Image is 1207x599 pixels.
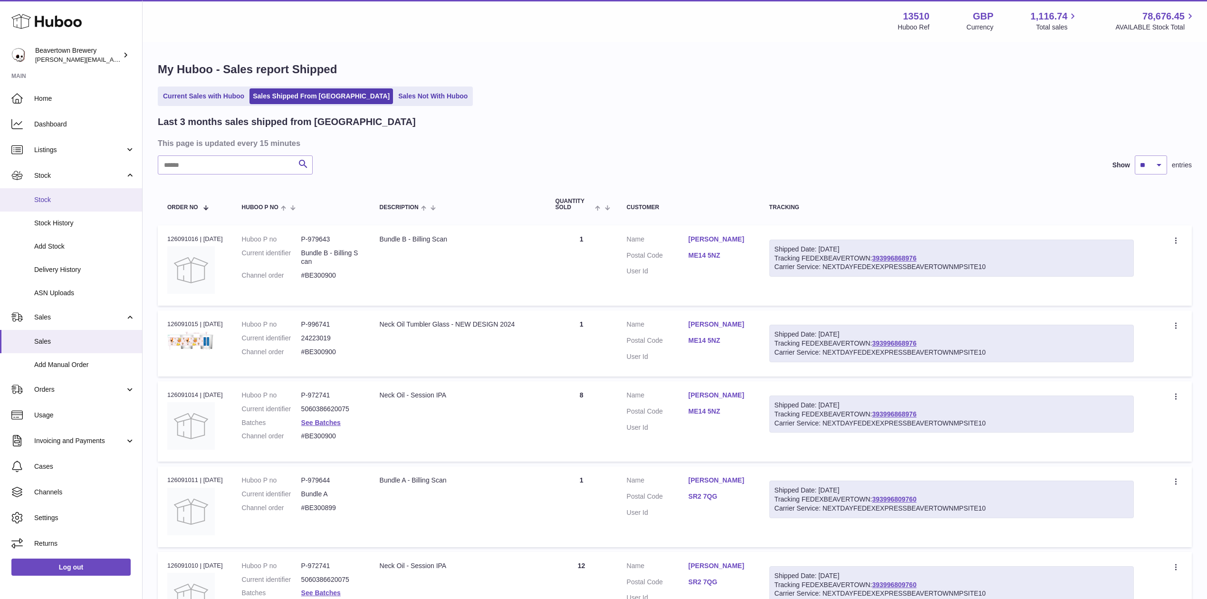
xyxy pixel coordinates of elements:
[1036,23,1078,32] span: Total sales
[167,246,215,294] img: no-photo.jpg
[301,235,361,244] dd: P-979643
[872,339,916,347] a: 393996868976
[242,589,301,598] dt: Batches
[627,320,689,331] dt: Name
[167,561,223,570] div: 126091010 | [DATE]
[769,325,1134,362] div: Tracking FEDEXBEAVERTOWN:
[380,561,536,570] div: Neck Oil - Session IPA
[1112,161,1130,170] label: Show
[35,46,121,64] div: Beavertown Brewery
[34,171,125,180] span: Stock
[1172,161,1192,170] span: entries
[34,94,135,103] span: Home
[769,204,1134,211] div: Tracking
[34,385,125,394] span: Orders
[167,476,223,484] div: 126091011 | [DATE]
[769,240,1134,277] div: Tracking FEDEXBEAVERTOWN:
[689,476,750,485] a: [PERSON_NAME]
[34,242,135,251] span: Add Stock
[775,589,1129,598] div: Carrier Service: NEXTDAYFEDEXEXPRESSBEAVERTOWNMPSITE10
[627,204,750,211] div: Customer
[627,561,689,573] dt: Name
[775,486,1129,495] div: Shipped Date: [DATE]
[689,391,750,400] a: [PERSON_NAME]
[242,575,301,584] dt: Current identifier
[167,235,223,243] div: 126091016 | [DATE]
[301,320,361,329] dd: P-996741
[34,513,135,522] span: Settings
[301,490,361,499] dd: Bundle A
[242,334,301,343] dt: Current identifier
[242,249,301,267] dt: Current identifier
[34,488,135,497] span: Channels
[769,396,1134,433] div: Tracking FEDEXBEAVERTOWN:
[556,198,593,211] span: Quantity Sold
[380,235,536,244] div: Bundle B - Billing Scan
[967,23,994,32] div: Currency
[34,462,135,471] span: Cases
[627,578,689,589] dt: Postal Code
[775,504,1129,513] div: Carrier Service: NEXTDAYFEDEXEXPRESSBEAVERTOWNMPSITE10
[627,267,689,276] dt: User Id
[242,432,301,441] dt: Channel order
[395,88,471,104] a: Sales Not With Huboo
[242,320,301,329] dt: Huboo P no
[872,254,916,262] a: 393996868976
[34,120,135,129] span: Dashboard
[301,391,361,400] dd: P-972741
[301,575,361,584] dd: 5060386620075
[242,405,301,414] dt: Current identifier
[167,332,215,350] img: 1720626340.png
[242,561,301,570] dt: Huboo P no
[167,402,215,450] img: no-photo.jpg
[775,262,1129,271] div: Carrier Service: NEXTDAYFEDEXEXPRESSBEAVERTOWNMPSITE10
[872,410,916,418] a: 393996868976
[301,589,341,597] a: See Batches
[34,289,135,298] span: ASN Uploads
[242,476,301,485] dt: Huboo P no
[249,88,393,104] a: Sales Shipped From [GEOGRAPHIC_DATA]
[1115,10,1196,32] a: 78,676.45 AVAILABLE Stock Total
[627,235,689,246] dt: Name
[11,559,131,576] a: Log out
[1031,10,1079,32] a: 1,116.74 Total sales
[627,352,689,361] dt: User Id
[301,405,361,414] dd: 5060386620075
[34,539,135,548] span: Returns
[242,348,301,357] dt: Channel order
[689,561,750,570] a: [PERSON_NAME]
[546,225,617,306] td: 1
[775,245,1129,254] div: Shipped Date: [DATE]
[301,334,361,343] dd: 24223019
[689,235,750,244] a: [PERSON_NAME]
[546,310,617,377] td: 1
[380,204,419,211] span: Description
[158,116,416,128] h2: Last 3 months sales shipped from [GEOGRAPHIC_DATA]
[689,578,750,587] a: SR2 7QG
[158,62,1192,77] h1: My Huboo - Sales report Shipped
[1142,10,1185,23] span: 78,676.45
[167,204,198,211] span: Order No
[627,476,689,487] dt: Name
[242,271,301,280] dt: Channel order
[34,360,135,369] span: Add Manual Order
[34,313,125,322] span: Sales
[627,423,689,432] dt: User Id
[898,23,929,32] div: Huboo Ref
[380,476,536,485] div: Bundle A - Billing Scan
[34,337,135,346] span: Sales
[689,251,750,260] a: ME14 5NZ
[546,466,617,547] td: 1
[167,488,215,535] img: no-photo.jpg
[301,503,361,512] dd: #BE300899
[775,571,1129,580] div: Shipped Date: [DATE]
[301,249,361,267] dd: Bundle B - Billing Scan
[35,56,241,63] span: [PERSON_NAME][EMAIL_ADDRESS][PERSON_NAME][DOMAIN_NAME]
[689,407,750,416] a: ME14 5NZ
[158,138,1189,148] h3: This page is updated every 15 minutes
[627,508,689,517] dt: User Id
[903,10,929,23] strong: 13510
[167,320,223,328] div: 126091015 | [DATE]
[775,330,1129,339] div: Shipped Date: [DATE]
[167,391,223,399] div: 126091014 | [DATE]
